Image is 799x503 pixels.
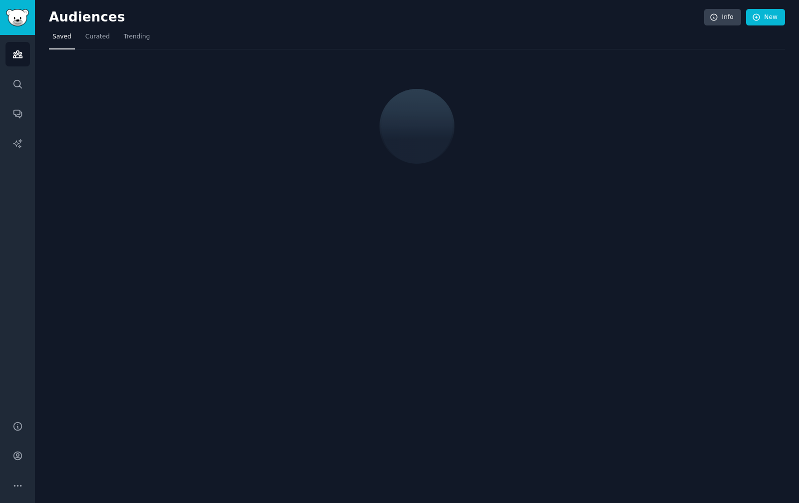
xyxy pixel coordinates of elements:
[52,32,71,41] span: Saved
[85,32,110,41] span: Curated
[120,29,153,49] a: Trending
[124,32,150,41] span: Trending
[49,29,75,49] a: Saved
[82,29,113,49] a: Curated
[49,9,704,25] h2: Audiences
[6,9,29,26] img: GummySearch logo
[704,9,741,26] a: Info
[746,9,785,26] a: New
